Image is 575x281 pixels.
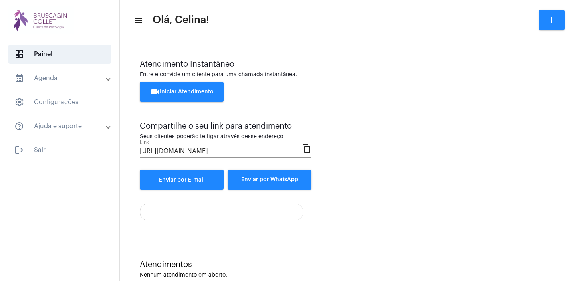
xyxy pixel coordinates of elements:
[140,82,224,102] button: Iniciar Atendimento
[140,170,224,190] a: Enviar por E-mail
[6,4,76,36] img: bdd31f1e-573f-3f90-f05a-aecdfb595b2a.png
[140,272,555,278] div: Nenhum atendimento em aberto.
[5,117,119,136] mat-expansion-panel-header: sidenav iconAjuda e suporte
[134,16,142,25] mat-icon: sidenav icon
[14,145,24,155] mat-icon: sidenav icon
[8,45,111,64] span: Painel
[150,89,214,95] span: Iniciar Atendimento
[8,93,111,112] span: Configurações
[14,121,107,131] mat-panel-title: Ajuda e suporte
[14,73,24,83] mat-icon: sidenav icon
[14,73,107,83] mat-panel-title: Agenda
[140,134,311,140] div: Seus clientes poderão te ligar através desse endereço.
[140,72,555,78] div: Entre e convide um cliente para uma chamada instantânea.
[302,144,311,153] mat-icon: content_copy
[140,260,555,269] div: Atendimentos
[14,97,24,107] span: sidenav icon
[14,121,24,131] mat-icon: sidenav icon
[547,15,557,25] mat-icon: add
[8,140,111,160] span: Sair
[241,177,298,182] span: Enviar por WhatsApp
[14,49,24,59] span: sidenav icon
[140,60,555,69] div: Atendimento Instantâneo
[153,14,209,26] span: Olá, Celina!
[5,69,119,88] mat-expansion-panel-header: sidenav iconAgenda
[159,177,205,183] span: Enviar por E-mail
[228,170,311,190] button: Enviar por WhatsApp
[150,87,160,97] mat-icon: videocam
[140,122,311,131] div: Compartilhe o seu link para atendimento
